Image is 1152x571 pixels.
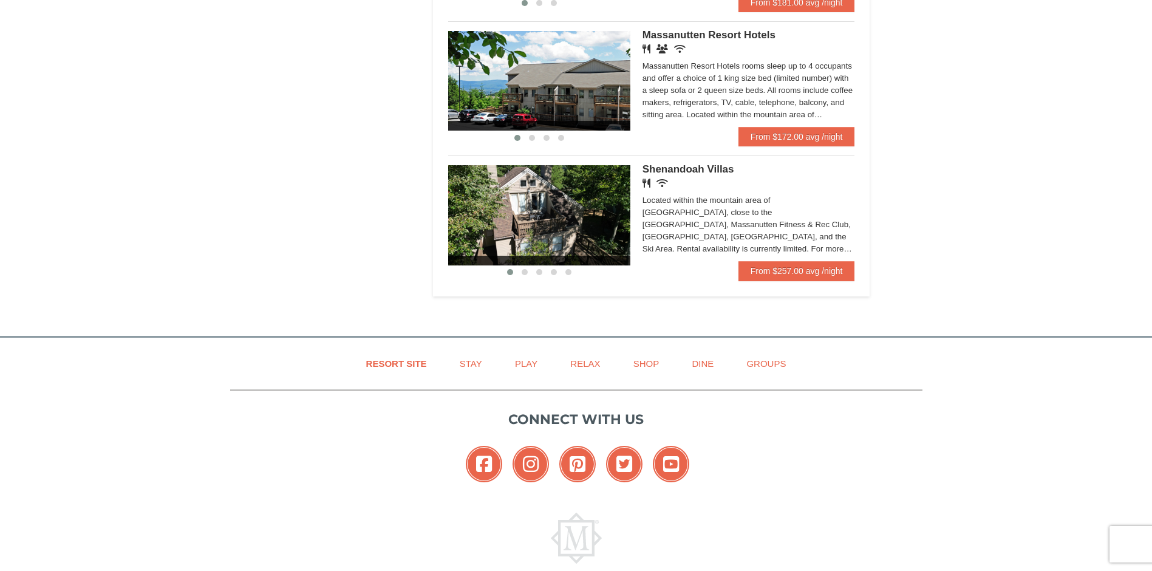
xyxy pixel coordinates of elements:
[555,350,615,377] a: Relax
[738,261,855,281] a: From $257.00 avg /night
[642,179,650,188] i: Restaurant
[445,350,497,377] a: Stay
[551,513,602,564] img: Massanutten Resort Logo
[731,350,801,377] a: Groups
[500,350,553,377] a: Play
[351,350,442,377] a: Resort Site
[642,163,734,175] span: Shenandoah Villas
[656,179,668,188] i: Wireless Internet (free)
[642,60,855,121] div: Massanutten Resort Hotels rooms sleep up to 4 occupants and offer a choice of 1 king size bed (li...
[677,350,729,377] a: Dine
[618,350,675,377] a: Shop
[656,44,668,53] i: Banquet Facilities
[642,44,650,53] i: Restaurant
[642,194,855,255] div: Located within the mountain area of [GEOGRAPHIC_DATA], close to the [GEOGRAPHIC_DATA], Massanutte...
[230,409,922,429] p: Connect with us
[738,127,855,146] a: From $172.00 avg /night
[642,29,775,41] span: Massanutten Resort Hotels
[674,44,686,53] i: Wireless Internet (free)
